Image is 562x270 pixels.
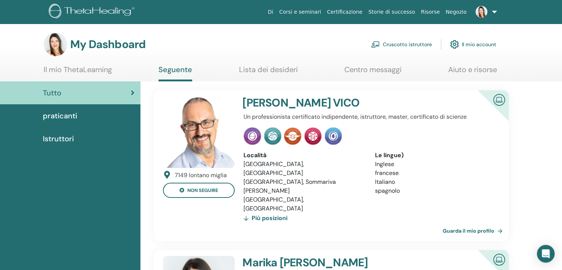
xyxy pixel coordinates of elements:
a: Risorse [418,5,443,19]
span: Tutto [43,87,61,98]
a: Il mio ThetaLearning [44,65,112,80]
span: praticanti [43,110,77,121]
div: Località [243,151,364,160]
img: Istruttore online certificato [490,91,508,108]
li: Inglese [375,160,495,169]
span: Istruttori [43,133,74,144]
img: default.jpg [163,96,235,168]
h3: My Dashboard [70,38,146,51]
img: default.jpg [44,33,67,56]
img: Istruttore online certificato [490,251,508,267]
img: logo.png [49,4,137,20]
a: Seguente [159,65,192,81]
li: francese [375,169,495,178]
img: default.jpg [476,6,487,18]
div: 7149 lontano miglia [175,171,227,180]
button: non seguire [163,183,235,198]
a: Aiuto e risorse [448,65,497,80]
a: Certificazione [324,5,365,19]
a: Di [265,5,276,19]
div: Più posizioni [243,213,287,223]
div: Open Intercom Messenger [537,245,555,263]
div: Le lingue) [375,151,495,160]
p: Un professionista certificato indipendente, istruttore, master, certificato di scienze [243,112,495,121]
h4: Marika [PERSON_NAME] [242,256,452,269]
a: Negozio [443,5,469,19]
img: chalkboard-teacher.svg [371,41,380,48]
a: Centro messaggi [344,65,402,80]
a: Guarda il mio profilo [443,223,505,238]
a: Il mio account [450,36,496,53]
a: Corsi e seminari [276,5,324,19]
a: Storie di successo [365,5,418,19]
a: Cruscotto istruttore [371,36,432,53]
li: [GEOGRAPHIC_DATA], [GEOGRAPHIC_DATA] [243,160,364,178]
li: Italiano [375,178,495,186]
li: spagnolo [375,186,495,195]
img: cog.svg [450,38,459,51]
li: [GEOGRAPHIC_DATA], [GEOGRAPHIC_DATA] [243,195,364,213]
div: Istruttore online certificato [466,90,509,133]
a: Lista dei desideri [239,65,298,80]
h4: [PERSON_NAME] VICO [242,96,452,109]
li: [GEOGRAPHIC_DATA], Sommariva [PERSON_NAME] [243,178,364,195]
